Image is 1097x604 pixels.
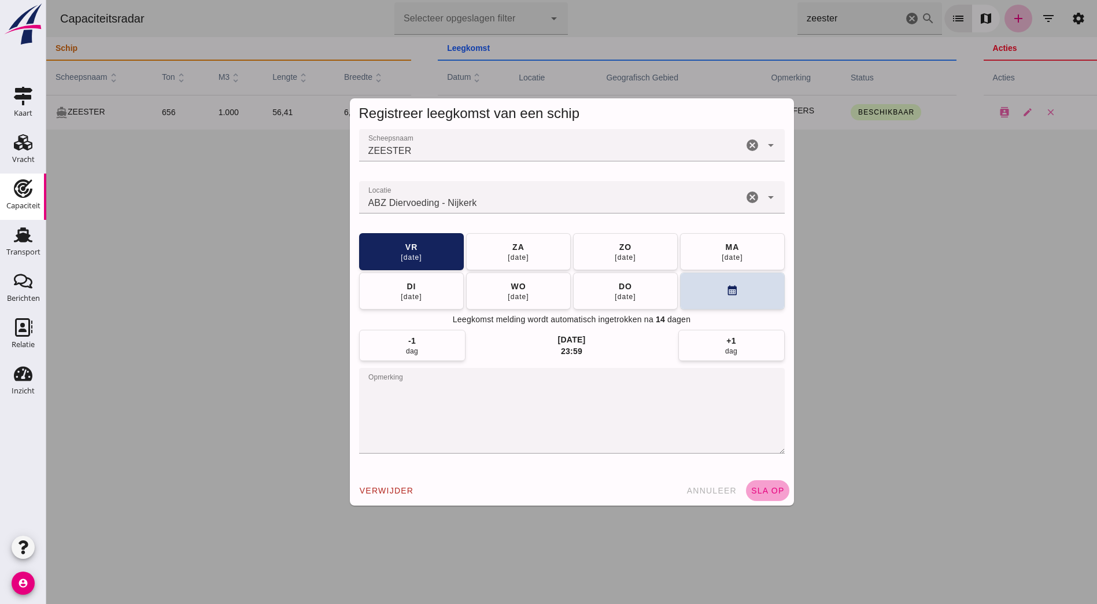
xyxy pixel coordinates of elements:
[572,281,586,292] div: do
[527,233,631,270] button: zo[DATE]
[679,347,691,356] div: dag
[359,241,372,253] div: vr
[360,281,370,292] div: di
[407,314,607,326] span: Leegkomst melding wordt automatisch ingetrokken na
[718,138,732,152] i: Open
[680,285,692,297] i: calendar_month
[680,335,689,347] div: +1
[12,341,35,348] div: Relatie
[635,480,695,501] button: annuleer
[568,292,590,301] div: [DATE]
[14,109,32,117] div: Kaart
[464,281,479,292] div: wo
[675,253,697,262] div: [DATE]
[512,334,540,346] div: [DATE]
[461,292,483,301] div: [DATE]
[515,345,536,357] div: 23:59
[420,272,525,310] button: wo[DATE]
[6,202,40,209] div: Capaciteit
[634,233,738,270] button: ma[DATE]
[700,480,743,501] button: sla op
[313,486,368,495] span: verwijder
[640,486,690,495] span: annuleer
[360,347,372,356] div: dag
[313,233,418,270] button: vr[DATE]
[718,190,732,204] i: Open
[679,241,693,253] div: ma
[308,480,372,501] button: verwijder
[354,253,376,262] div: [DATE]
[354,292,376,301] div: [DATE]
[572,241,586,253] div: zo
[7,294,40,302] div: Berichten
[704,486,738,495] span: sla op
[699,190,713,204] i: Wis Locatie
[420,233,525,270] button: za[DATE]
[362,335,370,347] div: -1
[527,272,631,310] button: do[DATE]
[313,272,418,310] button: di[DATE]
[12,156,35,163] div: Vracht
[313,105,534,121] span: Registreer leegkomst van een schip
[466,241,478,253] div: za
[568,253,590,262] div: [DATE]
[12,572,35,595] i: account_circle
[621,314,644,326] span: dagen
[6,248,40,256] div: Transport
[12,387,35,395] div: Inzicht
[2,3,44,46] img: logo-small.a267ee39.svg
[699,138,713,152] i: Wis Scheepsnaam
[610,314,619,326] span: 14
[461,253,483,262] div: [DATE]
